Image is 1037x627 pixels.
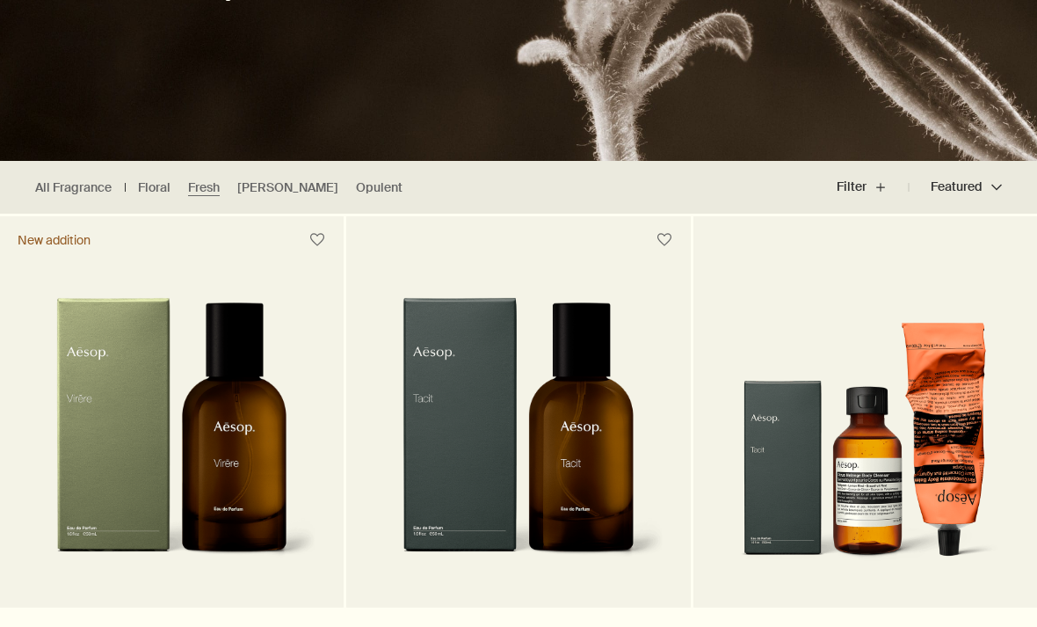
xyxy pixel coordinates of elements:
[725,264,1004,581] img: Tacit Scented Trio
[18,232,91,248] div: New addition
[35,179,112,196] a: All Fragrance
[26,297,317,581] img: An amber glass bottle of Virēre Eau de Parfum alongside green carton packaging.
[649,224,680,256] button: Save to cabinet
[346,264,690,608] a: Tacit Eau de Parfum in amber glass bottle with outer carton
[356,179,402,196] a: Opulent
[237,179,338,196] a: [PERSON_NAME]
[373,297,664,581] img: Tacit Eau de Parfum in amber glass bottle with outer carton
[188,179,220,196] a: Fresh
[138,179,170,196] a: Floral
[909,166,1002,208] button: Featured
[693,264,1037,608] a: Tacit Scented Trio
[837,166,909,208] button: Filter
[301,224,333,256] button: Save to cabinet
